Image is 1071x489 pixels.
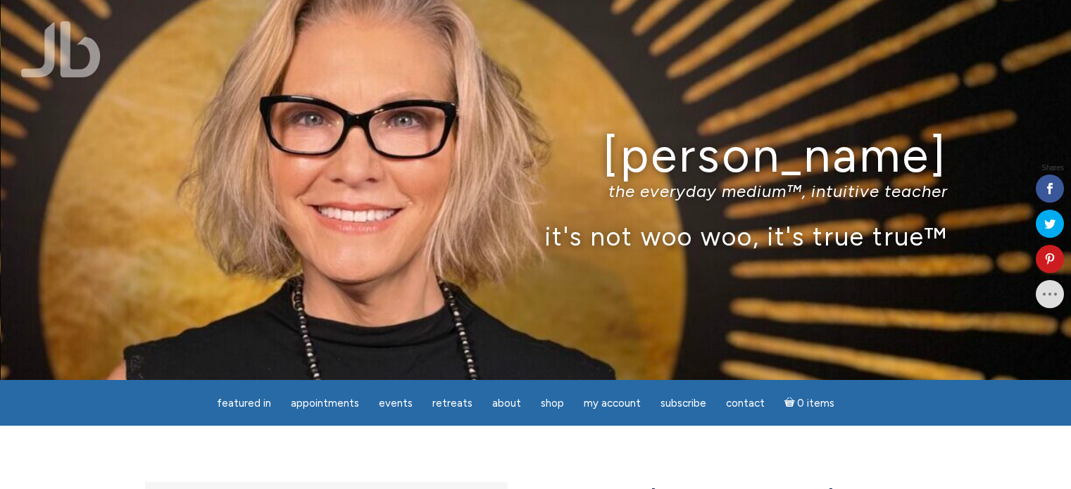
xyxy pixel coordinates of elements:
[652,390,715,417] a: Subscribe
[370,390,421,417] a: Events
[432,397,472,409] span: Retreats
[291,397,359,409] span: Appointments
[217,397,271,409] span: featured in
[124,221,948,251] p: it's not woo woo, it's true true™
[424,390,481,417] a: Retreats
[484,390,530,417] a: About
[379,397,413,409] span: Events
[532,390,572,417] a: Shop
[726,397,765,409] span: Contact
[282,390,368,417] a: Appointments
[21,21,101,77] img: Jamie Butler. The Everyday Medium
[584,397,641,409] span: My Account
[492,397,521,409] span: About
[660,397,706,409] span: Subscribe
[784,397,798,409] i: Cart
[797,398,834,409] span: 0 items
[541,397,564,409] span: Shop
[124,181,948,201] p: the everyday medium™, intuitive teacher
[208,390,280,417] a: featured in
[776,388,844,417] a: Cart0 items
[718,390,773,417] a: Contact
[1041,165,1064,172] span: Shares
[124,129,948,182] h1: [PERSON_NAME]
[575,390,649,417] a: My Account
